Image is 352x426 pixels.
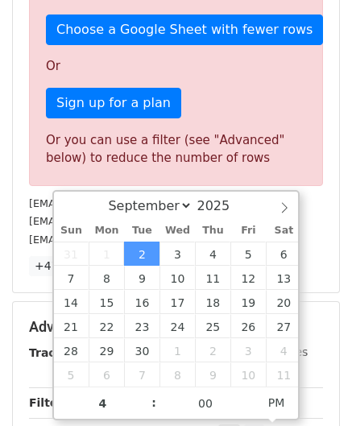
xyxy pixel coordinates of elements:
span: October 4, 2025 [266,338,301,362]
span: September 27, 2025 [266,314,301,338]
span: September 4, 2025 [195,242,230,266]
span: September 6, 2025 [266,242,301,266]
span: September 22, 2025 [89,314,124,338]
span: October 1, 2025 [159,338,195,362]
span: October 3, 2025 [230,338,266,362]
span: October 2, 2025 [195,338,230,362]
input: Minute [156,387,255,420]
span: September 24, 2025 [159,314,195,338]
span: Tue [124,225,159,236]
span: October 8, 2025 [159,362,195,387]
span: October 7, 2025 [124,362,159,387]
span: September 29, 2025 [89,338,124,362]
span: September 8, 2025 [89,266,124,290]
span: October 10, 2025 [230,362,266,387]
h5: Advanced [29,318,323,336]
span: September 18, 2025 [195,290,230,314]
span: Mon [89,225,124,236]
span: September 10, 2025 [159,266,195,290]
a: Choose a Google Sheet with fewer rows [46,14,323,45]
span: September 30, 2025 [124,338,159,362]
div: Or you can use a filter (see "Advanced" below) to reduce the number of rows [46,131,306,168]
span: September 26, 2025 [230,314,266,338]
input: Year [193,198,251,213]
span: September 16, 2025 [124,290,159,314]
strong: Filters [29,396,70,409]
small: [EMAIL_ADDRESS][DOMAIN_NAME] [29,234,209,246]
span: October 9, 2025 [195,362,230,387]
span: September 28, 2025 [54,338,89,362]
span: : [151,387,156,419]
span: October 6, 2025 [89,362,124,387]
span: September 1, 2025 [89,242,124,266]
span: September 19, 2025 [230,290,266,314]
span: Fri [230,225,266,236]
span: September 23, 2025 [124,314,159,338]
span: September 2, 2025 [124,242,159,266]
small: [EMAIL_ADDRESS][DOMAIN_NAME] [29,197,209,209]
span: Thu [195,225,230,236]
small: [EMAIL_ADDRESS][DOMAIN_NAME] [29,215,209,227]
span: Sun [54,225,89,236]
span: October 5, 2025 [54,362,89,387]
strong: Tracking [29,346,83,359]
iframe: Chat Widget [271,349,352,426]
span: September 11, 2025 [195,266,230,290]
a: Sign up for a plan [46,88,181,118]
span: Wed [159,225,195,236]
span: Click to toggle [255,387,299,419]
p: Or [46,58,306,75]
span: Sat [266,225,301,236]
span: August 31, 2025 [54,242,89,266]
a: +47 more [29,256,97,276]
span: September 14, 2025 [54,290,89,314]
span: September 20, 2025 [266,290,301,314]
span: September 7, 2025 [54,266,89,290]
span: September 25, 2025 [195,314,230,338]
span: September 3, 2025 [159,242,195,266]
span: September 5, 2025 [230,242,266,266]
input: Hour [54,387,152,420]
span: September 21, 2025 [54,314,89,338]
span: September 12, 2025 [230,266,266,290]
span: September 9, 2025 [124,266,159,290]
span: September 17, 2025 [159,290,195,314]
span: September 13, 2025 [266,266,301,290]
span: September 15, 2025 [89,290,124,314]
span: October 11, 2025 [266,362,301,387]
